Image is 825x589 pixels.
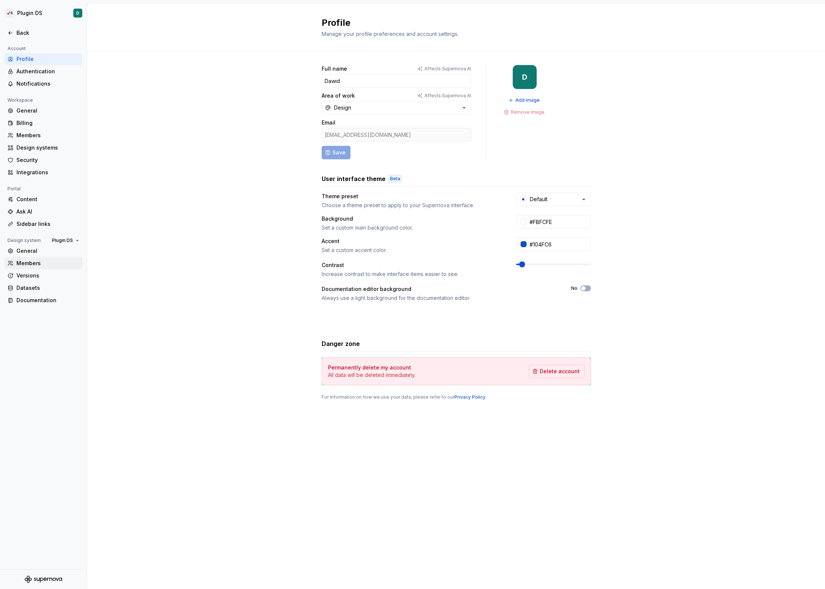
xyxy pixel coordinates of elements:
[4,184,24,193] div: Portal
[4,129,82,141] a: Members
[4,142,82,154] a: Design systems
[16,196,79,203] div: Content
[16,208,79,215] div: Ask AI
[322,119,335,126] label: Email
[4,65,82,77] a: Authentication
[16,55,79,63] div: Profile
[527,237,591,251] input: #104FC6
[322,246,503,254] div: Set a custom accent color.
[571,285,577,291] label: No
[4,105,82,117] a: General
[322,261,503,269] div: Contrast
[1,5,85,21] button: 🚀SPlugin DSD
[4,117,82,129] a: Billing
[16,144,79,151] div: Design systems
[322,270,503,278] div: Increase contrast to make interface items easier to see.
[530,196,548,203] div: Default
[16,297,79,304] div: Documentation
[4,96,36,105] div: Workspace
[4,282,82,294] a: Datasets
[322,394,591,400] div: For information on how we use your data, please refer to our .
[424,93,471,99] p: Affects Supernova AI
[322,202,503,209] div: Choose a theme preset to apply to your Supernova interface.
[25,576,62,583] svg: Supernova Logo
[4,257,82,269] a: Members
[322,285,558,293] div: Documentation editor background
[16,284,79,292] div: Datasets
[4,236,44,245] div: Design system
[17,9,42,17] div: Plugin DS
[4,193,82,205] a: Content
[5,9,14,18] div: 🚀S
[515,97,540,103] span: Add image
[4,166,82,178] a: Integrations
[322,174,386,183] h3: User interface theme
[4,206,82,218] a: Ask AI
[522,74,527,80] div: D
[16,107,79,114] div: General
[454,394,485,400] a: Privacy Policy
[16,169,79,176] div: Integrations
[16,80,79,88] div: Notifications
[322,215,503,223] div: Background
[527,215,591,228] input: #FFFFFF
[4,270,82,282] a: Versions
[322,339,360,348] h3: Danger zone
[328,371,415,379] p: All data will be deleted immediately.
[328,364,411,371] h4: Permanently delete my account
[334,104,351,111] div: Design
[4,53,82,65] a: Profile
[16,68,79,75] div: Authentication
[4,78,82,90] a: Notifications
[322,17,582,29] h2: Profile
[506,95,543,105] button: Add image
[52,237,73,243] span: Plugin DS
[322,294,558,302] div: Always use a light background for the documentation editor.
[540,368,580,375] span: Delete account
[4,44,29,53] div: Account
[16,247,79,255] div: General
[16,29,79,37] div: Back
[322,92,355,99] label: Area of work
[4,154,82,166] a: Security
[16,119,79,127] div: Billing
[16,132,79,139] div: Members
[4,245,82,257] a: General
[16,156,79,164] div: Security
[516,193,591,206] button: Default
[322,224,503,231] div: Set a custom main background color.
[4,27,82,39] a: Back
[322,65,347,73] label: Full name
[16,260,79,267] div: Members
[76,10,79,16] div: D
[424,66,471,72] p: Affects Supernova AI
[4,294,82,306] a: Documentation
[322,31,458,37] span: Manage your profile preferences and account settings.
[322,193,503,200] div: Theme preset
[4,218,82,230] a: Sidebar links
[389,175,402,182] div: Beta
[16,220,79,228] div: Sidebar links
[16,272,79,279] div: Versions
[529,365,585,378] button: Delete account
[322,237,503,245] div: Accent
